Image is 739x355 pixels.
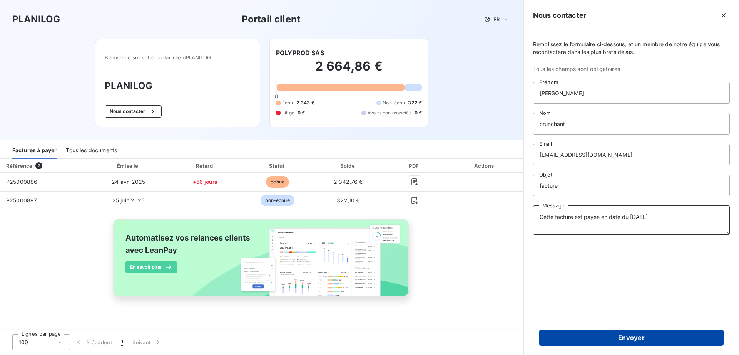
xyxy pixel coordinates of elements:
[105,105,162,118] button: Nous contacter
[261,195,294,206] span: non-échue
[298,109,305,116] span: 0 €
[533,205,730,235] textarea: Cette facture est payée en date du [DATE]
[112,197,145,204] span: 25 juin 2025
[282,99,293,106] span: Échu
[337,197,359,204] span: 322,10 €
[533,65,730,73] span: Tous les champs sont obligatoires
[90,162,167,170] div: Émise le
[19,338,28,346] span: 100
[6,163,32,169] div: Référence
[296,99,314,106] span: 2 343 €
[533,82,730,104] input: placeholder
[243,162,312,170] div: Statut
[533,144,730,165] input: placeholder
[66,143,117,159] div: Tous les documents
[105,79,251,93] h3: PLANILOG
[533,10,586,21] h5: Nous contacter
[105,54,251,61] span: Bienvenue sur votre portail client PLANILOG .
[266,176,289,188] span: échue
[35,162,42,169] span: 2
[6,197,37,204] span: P25000897
[6,178,37,185] span: P25000886
[112,178,145,185] span: 24 avr. 2025
[533,40,730,56] span: Remplissez le formulaire ci-dessous, et un membre de notre équipe vous recontactera dans les plus...
[12,12,60,26] h3: PLANILOG
[315,162,381,170] div: Solde
[242,12,300,26] h3: Portail client
[368,109,411,116] span: Avoirs non associés
[70,334,117,350] button: Précédent
[170,162,240,170] div: Retard
[539,330,724,346] button: Envoyer
[493,16,500,22] span: FR
[533,175,730,196] input: placeholder
[275,93,278,99] span: 0
[385,162,445,170] div: PDF
[276,59,422,82] h2: 2 664,86 €
[117,334,128,350] button: 1
[415,109,422,116] span: 0 €
[408,99,422,106] span: 322 €
[533,113,730,135] input: placeholder
[282,109,294,116] span: Litige
[383,99,405,106] span: Non-échu
[12,143,57,159] div: Factures à payer
[448,162,522,170] div: Actions
[276,48,324,57] h6: POLYPROD SAS
[106,215,417,310] img: banner
[121,338,123,346] span: 1
[128,334,167,350] button: Suivant
[193,178,217,185] span: +56 jours
[334,178,363,185] span: 2 342,76 €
